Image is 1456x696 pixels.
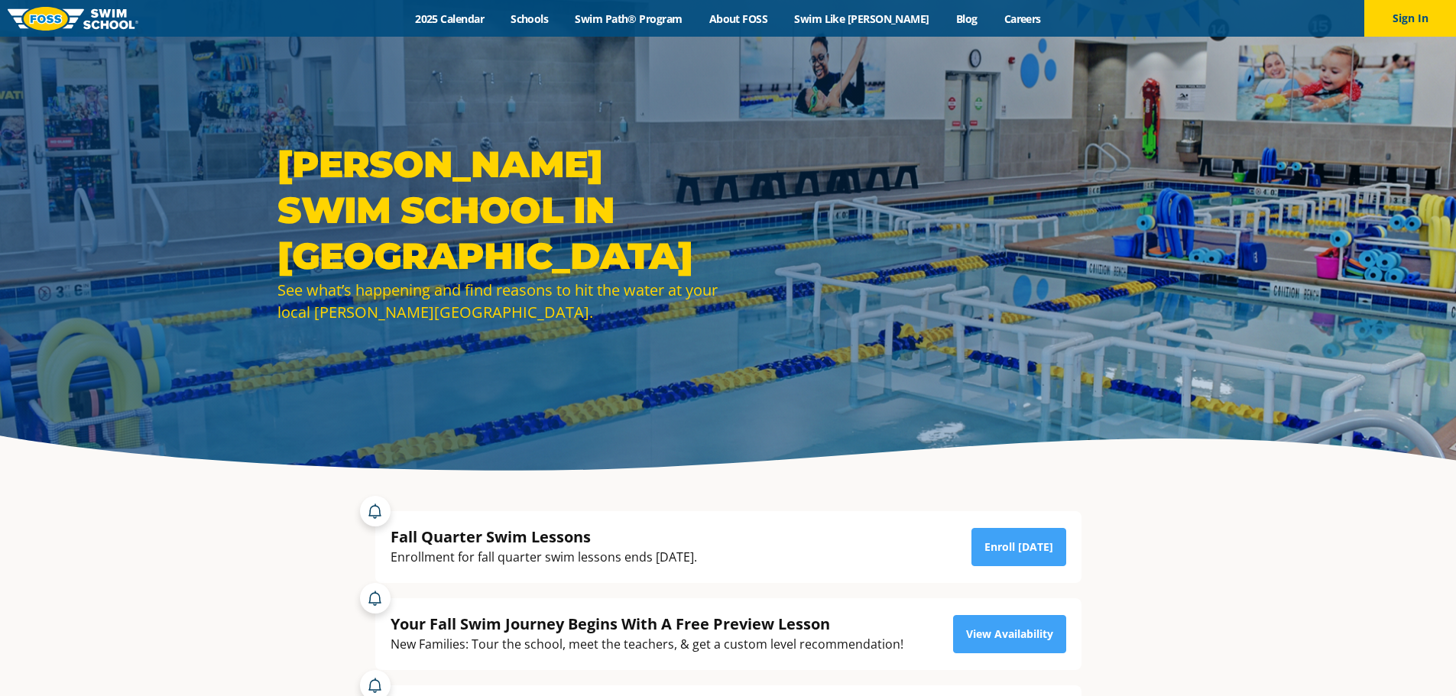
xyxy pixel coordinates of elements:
[942,11,991,26] a: Blog
[953,615,1066,653] a: View Availability
[498,11,562,26] a: Schools
[696,11,781,26] a: About FOSS
[971,528,1066,566] a: Enroll [DATE]
[391,613,903,634] div: Your Fall Swim Journey Begins With A Free Preview Lesson
[781,11,943,26] a: Swim Like [PERSON_NAME]
[391,634,903,655] div: New Families: Tour the school, meet the teachers, & get a custom level recommendation!
[8,7,138,31] img: FOSS Swim School Logo
[391,526,697,547] div: Fall Quarter Swim Lessons
[991,11,1054,26] a: Careers
[562,11,696,26] a: Swim Path® Program
[277,141,721,279] h1: [PERSON_NAME] Swim School in [GEOGRAPHIC_DATA]
[391,547,697,568] div: Enrollment for fall quarter swim lessons ends [DATE].
[277,279,721,323] div: See what’s happening and find reasons to hit the water at your local [PERSON_NAME][GEOGRAPHIC_DATA].
[402,11,498,26] a: 2025 Calendar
